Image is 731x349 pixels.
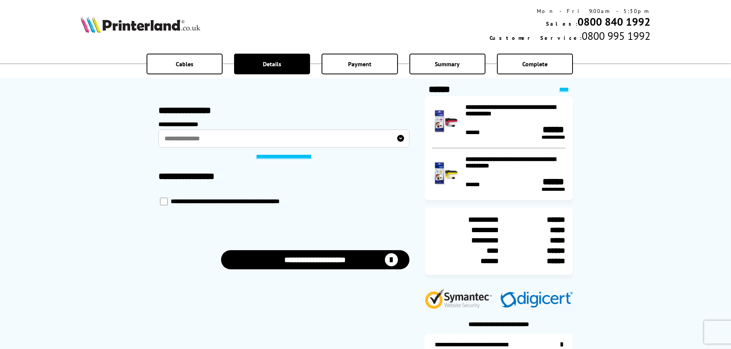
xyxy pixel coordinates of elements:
a: 0800 840 1992 [578,15,650,29]
span: Summary [435,60,460,68]
span: Cables [176,60,193,68]
div: Mon - Fri 9:00am - 5:30pm [490,8,650,15]
img: Printerland Logo [81,16,200,33]
span: Details [263,60,281,68]
span: Sales: [546,20,578,27]
span: Customer Service: [490,34,582,41]
span: 0800 995 1992 [582,29,650,43]
span: Complete [522,60,548,68]
span: Payment [348,60,371,68]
